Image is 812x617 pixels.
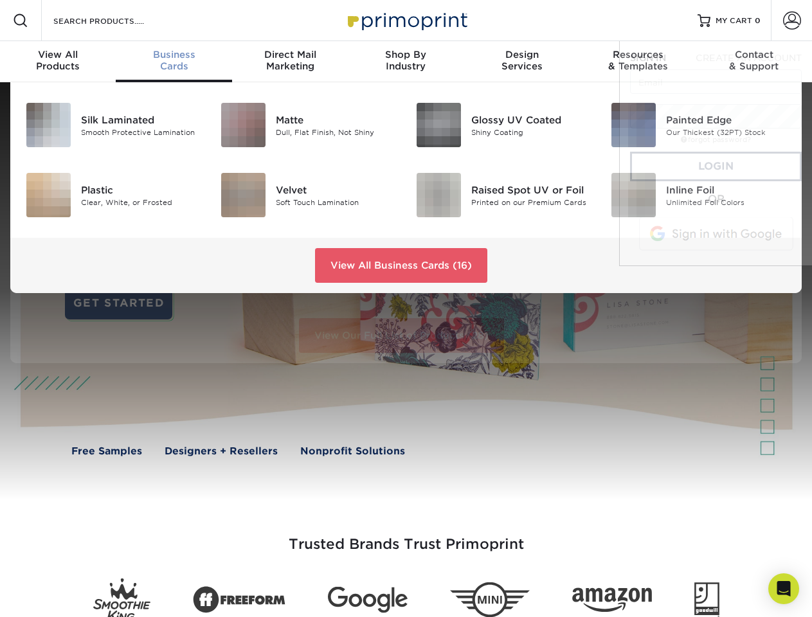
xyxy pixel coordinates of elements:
img: Amazon [572,588,652,613]
img: Plastic Business Cards [26,173,71,217]
a: DesignServices [464,41,580,82]
span: MY CART [716,15,752,26]
div: Cards [116,49,231,72]
div: & Templates [580,49,696,72]
a: Resources& Templates [580,41,696,82]
div: Plastic [81,183,201,197]
span: Direct Mail [232,49,348,60]
a: Shop ByIndustry [348,41,464,82]
a: Raised Spot UV or Foil Business Cards Raised Spot UV or Foil Printed on our Premium Cards [416,168,591,222]
span: 0 [755,16,761,25]
a: Login [630,152,802,181]
a: Silk Laminated Business Cards Silk Laminated Smooth Protective Lamination [26,98,201,152]
a: Matte Business Cards Matte Dull, Flat Finish, Not Shiny [221,98,396,152]
div: Clear, White, or Frosted [81,197,201,208]
div: Smooth Protective Lamination [81,127,201,138]
a: BusinessCards [116,41,231,82]
div: Matte [276,112,396,127]
div: Marketing [232,49,348,72]
div: Services [464,49,580,72]
a: Painted Edge Business Cards Painted Edge Our Thickest (32PT) Stock [611,98,786,152]
span: Business [116,49,231,60]
img: Primoprint [342,6,471,34]
img: Google [328,587,408,613]
img: Goodwill [694,582,719,617]
a: Inline Foil Business Cards Inline Foil Unlimited Foil Colors [611,168,786,222]
div: Printed on our Premium Cards [471,197,591,208]
div: Dull, Flat Finish, Not Shiny [276,127,396,138]
img: Silk Laminated Business Cards [26,103,71,147]
img: Velvet Business Cards [221,173,266,217]
div: OR [630,192,802,207]
input: Email [630,69,802,94]
div: Industry [348,49,464,72]
div: Silk Laminated [81,112,201,127]
img: Matte Business Cards [221,103,266,147]
span: Resources [580,49,696,60]
div: Open Intercom Messenger [768,573,799,604]
div: Glossy UV Coated [471,112,591,127]
span: Shop By [348,49,464,60]
span: CREATE AN ACCOUNT [696,53,802,63]
a: Direct MailMarketing [232,41,348,82]
img: Raised Spot UV or Foil Business Cards [417,173,461,217]
a: View All Business Cards (16) [315,248,487,283]
div: Soft Touch Lamination [276,197,396,208]
div: Velvet [276,183,396,197]
a: View Our Full List of Products (28) [299,318,504,353]
a: Velvet Business Cards Velvet Soft Touch Lamination [221,168,396,222]
input: SEARCH PRODUCTS..... [52,13,177,28]
a: Plastic Business Cards Plastic Clear, White, or Frosted [26,168,201,222]
img: Glossy UV Coated Business Cards [417,103,461,147]
a: forgot password? [681,136,751,144]
img: Painted Edge Business Cards [611,103,656,147]
div: Raised Spot UV or Foil [471,183,591,197]
div: Shiny Coating [471,127,591,138]
h3: Trusted Brands Trust Primoprint [30,505,782,568]
span: Design [464,49,580,60]
iframe: Google Customer Reviews [3,578,109,613]
img: Inline Foil Business Cards [611,173,656,217]
span: SIGN IN [630,53,666,63]
a: Glossy UV Coated Business Cards Glossy UV Coated Shiny Coating [416,98,591,152]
